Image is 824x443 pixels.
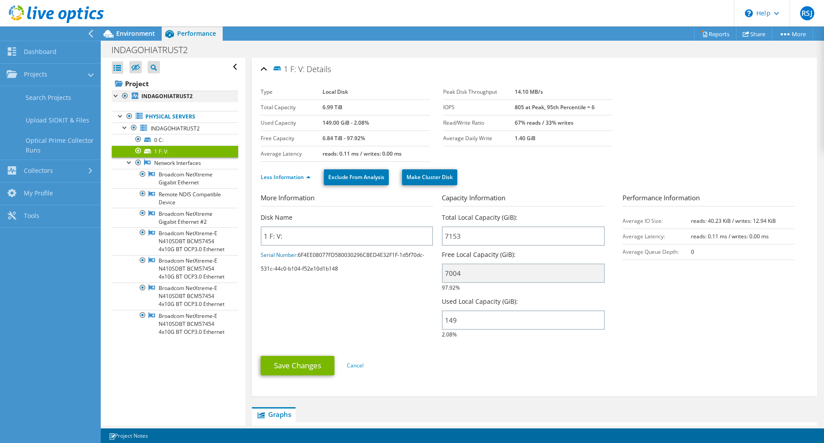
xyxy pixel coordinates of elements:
[443,88,514,96] label: Peak Disk Throughput
[515,119,573,126] b: 67% reads / 33% writes
[107,45,201,55] h1: INDAGOHIATRUST2
[323,88,348,95] b: Local Disk
[112,91,238,102] a: INDAGOHIATRUST2
[442,297,605,340] div: 2.08%
[442,250,605,293] div: 97.92%
[112,122,238,134] a: INDAGOHIATRUST2
[141,92,193,100] b: INDAGOHIATRUST2
[177,29,216,38] span: Performance
[112,134,238,145] a: 0 C:
[272,64,304,74] span: 1 F: V:
[623,213,691,229] td: Average IO Size:
[112,76,238,91] a: Project
[151,125,200,132] span: INDAGOHIATRUST2
[112,227,238,255] a: Broadcom NetXtreme-E N410SDBT BCM57454 4x10G BT OCP3.0 Ethernet
[261,173,311,181] a: Less Information
[261,193,433,206] h3: More Information
[402,169,457,185] a: Make Cluster Disk
[323,150,402,157] b: reads: 0.11 ms / writes: 0.00 ms
[261,103,323,112] label: Total Capacity
[323,134,365,142] b: 6.84 TiB - 97.92%
[307,64,331,74] span: Details
[691,233,769,240] b: reads: 0.11 ms / writes: 0.00 ms
[623,229,691,244] td: Average Latency:
[745,9,753,17] svg: \n
[691,248,694,256] b: 0
[261,356,334,375] a: Save Changes
[112,283,238,310] a: Broadcom NetXtreme-E N410SDBT BCM57454 4x10G BT OCP3.0 Ethernet
[261,88,323,96] label: Type
[442,213,517,222] label: Total Local Capacity (GiB):
[442,297,518,306] label: Used Local Capacity (GiB):
[261,134,323,143] label: Free Capacity
[515,88,543,95] b: 14.10 MB/s
[112,111,238,122] a: Physical Servers
[261,118,323,127] label: Used Capacity
[347,362,364,369] a: Cancel
[515,134,535,142] b: 1.40 GiB
[323,119,369,126] b: 149.00 GiB - 2.08%
[515,103,595,111] b: 805 at Peak, 95th Percentile = 6
[772,27,813,41] a: More
[261,251,298,260] label: Serial Number:
[112,157,238,169] a: Network Interfaces
[442,193,605,206] h3: Capacity Information
[736,27,772,41] a: Share
[116,29,155,38] span: Environment
[112,145,238,157] a: 1 F: V:
[443,103,514,112] label: IOPS
[324,169,389,185] a: Exclude From Analysis
[623,244,691,260] td: Average Queue Depth:
[112,208,238,227] a: Broadcom NetXtreme Gigabit Ethernet #2
[694,27,737,41] a: Reports
[443,134,514,143] label: Average Daily Write
[443,118,514,127] label: Read/Write Ratio
[256,410,291,419] span: Graphs
[623,193,795,206] h3: Performance Information
[800,6,814,20] span: RSJ
[261,213,292,222] label: Disk Name
[323,103,342,111] b: 6.99 TiB
[261,251,424,272] span: 6F4EE08077FD580030296CBED4E32F1F-1d5f70dc-531c-44c0-b104-f52e10d1b148
[112,169,238,188] a: Broadcom NetXtreme Gigabit Ethernet
[442,250,516,259] label: Free Local Capacity (GiB):
[112,255,238,283] a: Broadcom NetXtreme-E N410SDBT BCM57454 4x10G BT OCP3.0 Ethernet
[103,430,154,441] a: Project Notes
[261,149,323,158] label: Average Latency
[112,188,238,208] a: Remote NDIS Compatible Device
[112,310,238,337] a: Broadcom NetXtreme-E N410SDBT BCM57454 4x10G BT OCP3.0 Ethernet
[691,217,776,225] b: reads: 40.23 KiB / writes: 12.94 KiB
